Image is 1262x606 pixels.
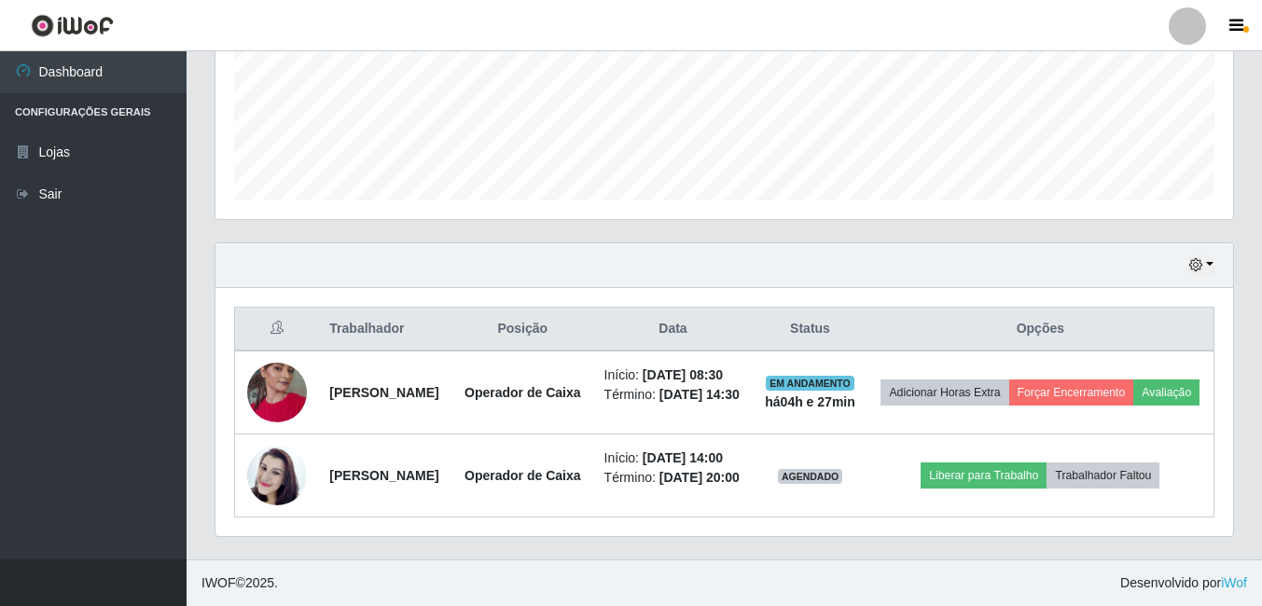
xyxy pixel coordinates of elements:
span: EM ANDAMENTO [766,376,854,391]
time: [DATE] 14:00 [643,450,723,465]
button: Adicionar Horas Extra [881,379,1008,406]
time: [DATE] 20:00 [659,470,740,485]
span: © 2025 . [201,573,278,593]
button: Trabalhador Faltou [1047,462,1159,489]
strong: há 04 h e 27 min [765,394,855,409]
img: 1756285916446.jpeg [247,339,307,446]
a: iWof [1221,575,1247,590]
strong: Operador de Caixa [465,468,581,483]
strong: Operador de Caixa [465,385,581,400]
button: Forçar Encerramento [1009,379,1134,406]
img: 1753233779837.jpeg [247,422,307,529]
th: Trabalhador [318,308,452,351]
th: Status [753,308,867,351]
span: AGENDADO [778,469,843,484]
img: CoreUI Logo [31,14,114,37]
time: [DATE] 14:30 [659,387,740,402]
li: Término: [604,468,742,488]
time: [DATE] 08:30 [643,367,723,382]
span: IWOF [201,575,236,590]
button: Liberar para Trabalho [921,462,1047,489]
strong: [PERSON_NAME] [329,385,438,400]
button: Avaliação [1133,379,1200,406]
span: Desenvolvido por [1120,573,1247,593]
th: Data [593,308,754,351]
li: Término: [604,385,742,405]
strong: [PERSON_NAME] [329,468,438,483]
th: Posição [452,308,593,351]
th: Opções [867,308,1214,351]
li: Início: [604,365,742,385]
li: Início: [604,448,742,468]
